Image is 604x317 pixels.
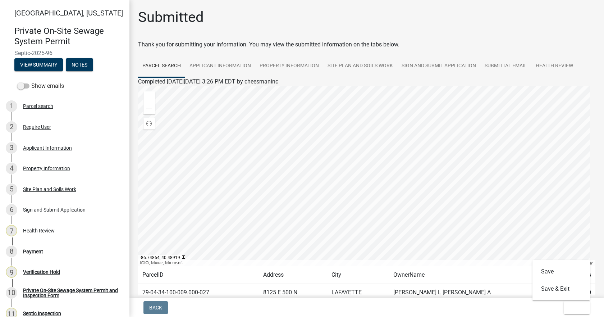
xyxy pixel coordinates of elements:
[23,187,76,192] div: Site Plan and Soils Work
[323,55,397,78] a: Site Plan and Soils Work
[138,55,185,78] a: Parcel search
[23,124,51,130] div: Require User
[138,40,595,49] div: Thank you for submitting your information. You may view the submitted information on the tabs below.
[6,121,17,133] div: 2
[14,9,123,17] span: [GEOGRAPHIC_DATA], [US_STATE]
[66,58,93,71] button: Notes
[14,58,63,71] button: View Summary
[6,225,17,236] div: 7
[327,266,389,284] td: City
[23,288,118,298] div: Private On-Site Sewage System Permit and Inspection Form
[389,284,558,302] td: [PERSON_NAME] L [PERSON_NAME] A
[259,266,327,284] td: Address
[532,260,590,300] div: Exit
[6,142,17,154] div: 3
[569,305,580,311] span: Exit
[23,166,70,171] div: Property Information
[23,228,55,233] div: Health Review
[143,91,155,103] div: Zoom in
[23,104,53,109] div: Parcel search
[532,263,590,280] button: Save
[6,287,17,299] div: 10
[138,9,204,26] h1: Submitted
[143,301,168,314] button: Back
[480,55,531,78] a: Submittal Email
[138,78,278,85] span: Completed [DATE][DATE] 3:26 PM EDT by cheesmaninc
[6,204,17,216] div: 6
[6,184,17,195] div: 5
[14,62,63,68] wm-modal-confirm: Summary
[14,50,115,56] span: Septic-2025-96
[6,163,17,174] div: 4
[397,55,480,78] a: Sign and Submit Application
[66,62,93,68] wm-modal-confirm: Notes
[23,311,61,316] div: Septic Inspection
[138,266,259,284] td: ParcelID
[327,284,389,302] td: LAFAYETTE
[138,260,560,266] div: IGIO, Maxar, Microsoft
[17,82,64,90] label: Show emails
[531,55,577,78] a: Health Review
[138,284,259,302] td: 79-04-34-100-009.000-027
[532,280,590,298] button: Save & Exit
[143,118,155,130] div: Find my location
[6,266,17,278] div: 9
[23,270,60,275] div: Verification Hold
[6,100,17,112] div: 1
[389,266,558,284] td: OwnerName
[6,246,17,257] div: 8
[255,55,323,78] a: Property Information
[23,207,86,212] div: Sign and Submit Application
[143,103,155,114] div: Zoom out
[564,301,590,314] button: Exit
[23,145,72,150] div: Applicant Information
[259,284,327,302] td: 8125 E 500 N
[185,55,255,78] a: Applicant Information
[587,261,594,266] a: Esri
[23,249,43,254] div: Payment
[14,26,124,47] h4: Private On-Site Sewage System Permit
[149,305,162,311] span: Back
